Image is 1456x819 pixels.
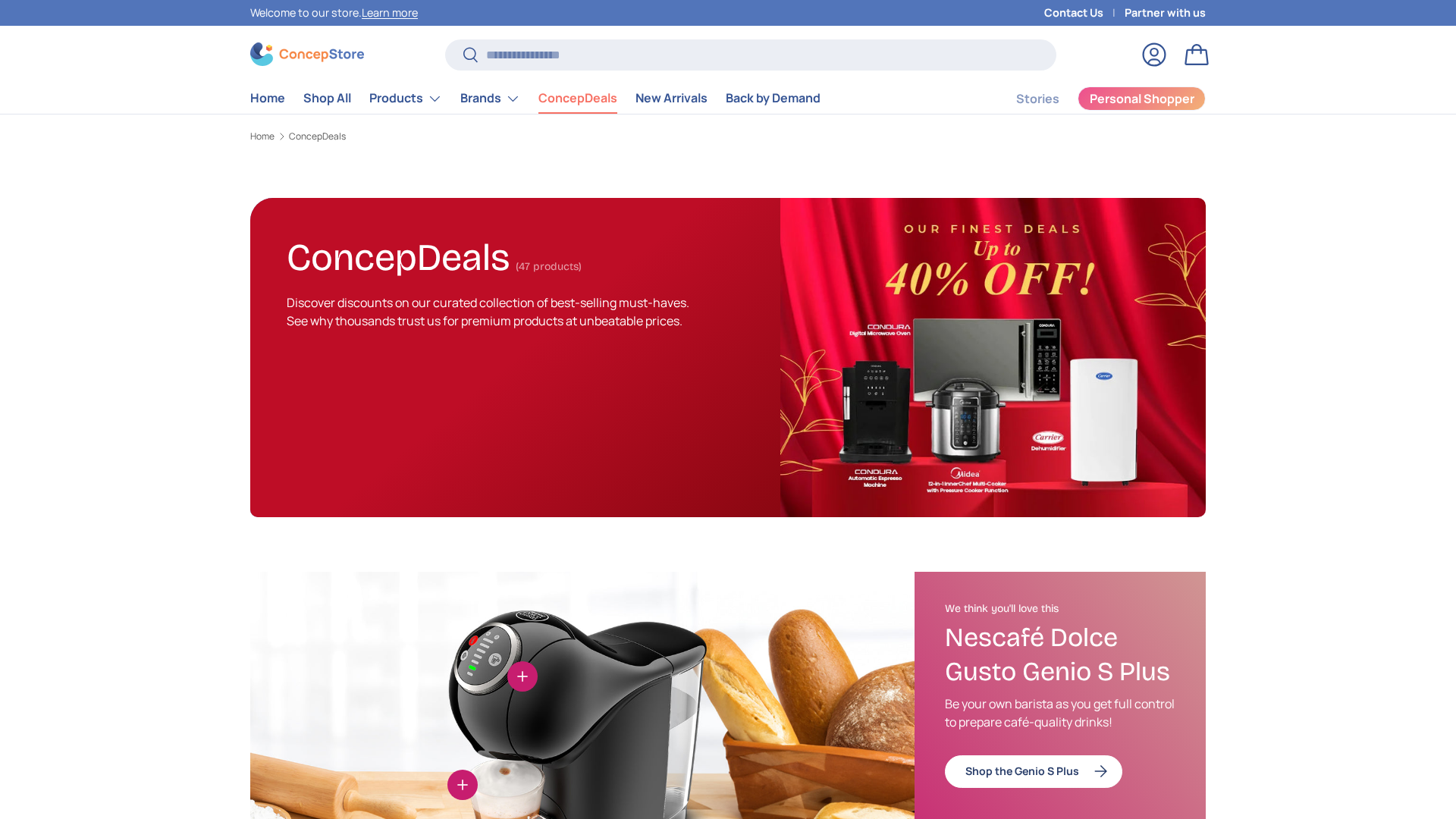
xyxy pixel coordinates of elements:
a: Brands [460,83,520,114]
a: Home [250,83,285,113]
summary: Brands [451,83,529,114]
nav: Secondary [980,83,1206,114]
p: Be your own barista as you get full control to prepare café-quality drinks! [945,695,1175,731]
p: Welcome to our store. [250,5,418,21]
a: Shop the Genio S Plus [945,755,1122,788]
img: ConcepStore [250,42,364,66]
span: (47 products) [516,260,582,273]
h3: Nescafé Dolce Gusto Genio S Plus [945,621,1175,689]
a: Back by Demand [726,83,821,113]
h2: We think you'll love this [945,602,1175,616]
a: Products [369,83,442,114]
img: ConcepDeals [780,198,1206,517]
a: New Arrivals [635,83,708,113]
a: Home [250,132,275,141]
a: Contact Us [1044,5,1125,21]
span: Discover discounts on our curated collection of best-selling must-haves. See why thousands trust ... [287,294,689,329]
nav: Breadcrumbs [250,130,1206,143]
span: Personal Shopper [1090,93,1194,105]
a: Personal Shopper [1078,86,1206,111]
nav: Primary [250,83,821,114]
a: Shop All [303,83,351,113]
a: Stories [1016,84,1059,114]
a: Learn more [362,5,418,20]
h1: ConcepDeals [287,229,510,280]
a: Partner with us [1125,5,1206,21]
a: ConcepDeals [538,83,617,113]
a: ConcepDeals [289,132,346,141]
summary: Products [360,83,451,114]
